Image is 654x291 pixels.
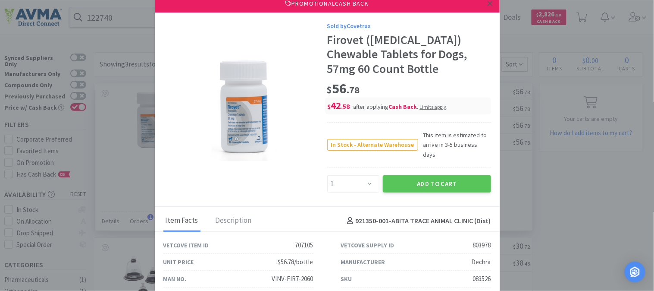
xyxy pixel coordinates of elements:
[327,80,360,97] span: 56
[327,84,332,96] span: $
[213,210,254,232] div: Description
[625,262,645,282] div: Open Intercom Messenger
[328,139,418,150] span: In Stock - Alternate Warehouse
[418,130,491,159] span: This item is estimated to arrive in 3-5 business days.
[327,21,491,31] div: Sold by Covetrus
[473,274,491,284] div: 083526
[212,53,278,161] img: 24b7afe5a0634797810e3ed99067d37b_803978.png
[472,257,491,267] div: Dechra
[420,104,447,110] span: Limits apply
[163,210,200,232] div: Item Facts
[272,274,313,284] div: VINV-FIR7-2060
[420,103,448,111] div: .
[341,257,385,267] div: Manufacturer
[383,175,491,193] button: Add to Cart
[473,240,491,250] div: 803978
[327,33,491,76] div: Firovet ([MEDICAL_DATA]) Chewable Tablets for Dogs, 57mg 60 Count Bottle
[328,102,331,111] span: $
[354,103,448,111] span: after applying .
[295,240,313,250] div: 707105
[163,274,187,284] div: Man No.
[278,257,313,267] div: $56.78/bottle
[341,274,352,284] div: SKU
[328,99,350,111] span: 42
[163,257,194,267] div: Unit Price
[341,240,394,250] div: Vetcove Supply ID
[341,102,350,111] span: . 58
[344,215,491,227] h4: 921350-001 - ABITA TRACE ANIMAL CLINIC (Dist)
[389,103,417,111] i: Cash Back
[163,240,209,250] div: Vetcove Item ID
[347,84,360,96] span: . 78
